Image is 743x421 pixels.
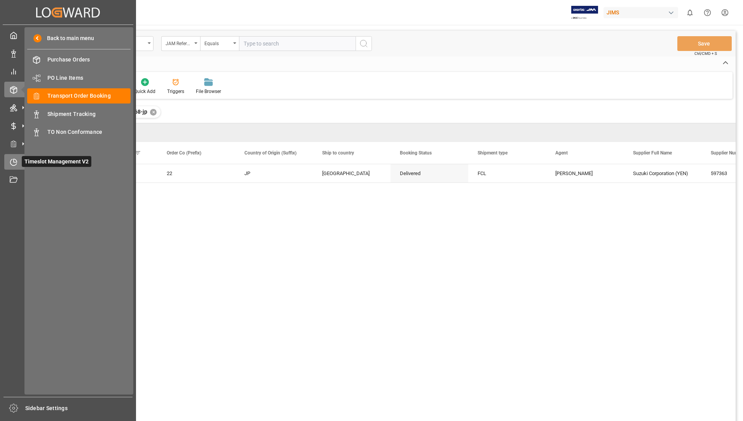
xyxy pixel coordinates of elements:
img: Exertis%20JAM%20-%20Email%20Logo.jpg_1722504956.jpg [571,6,598,19]
button: Help Center [699,4,716,21]
div: Suzuki Corporation (YEN) [624,164,701,182]
span: Timeslot Management V2 [22,156,91,167]
span: PO Line Items [47,74,131,82]
button: JIMS [603,5,681,20]
button: Save [677,36,732,51]
span: Agent [555,150,568,156]
div: Equals [204,38,231,47]
span: Booking Status [400,150,432,156]
div: [GEOGRAPHIC_DATA] [322,165,381,182]
div: JIMS [603,7,678,18]
span: Purchase Orders [47,56,131,64]
div: JAM Reference Number [166,38,192,47]
span: Country of Origin (Suffix) [244,150,297,156]
span: Ship to country [322,150,354,156]
a: Shipment Tracking [27,106,131,121]
span: Supplier Full Name [633,150,672,156]
div: FCL [478,165,537,182]
span: Back to main menu [42,34,94,42]
div: [PERSON_NAME] [555,165,614,182]
span: Sidebar Settings [25,404,133,412]
span: TO Non Conformance [47,128,131,136]
a: Document Management [4,172,132,188]
a: My Cockpit [4,28,132,43]
span: Order Co (Prefix) [167,150,201,156]
div: Delivered [400,165,459,182]
span: Shipment type [478,150,508,156]
div: JP [244,165,303,182]
a: Timeslot Management V2Timeslot Management V2 [4,154,132,169]
button: open menu [200,36,239,51]
button: show 0 new notifications [681,4,699,21]
a: PO Line Items [27,70,131,85]
a: TO Non Conformance [27,125,131,140]
div: Triggers [167,88,184,95]
button: open menu [161,36,200,51]
button: search button [356,36,372,51]
span: Shipment Tracking [47,110,131,118]
span: Ctrl/CMD + S [694,51,717,56]
div: File Browser [196,88,221,95]
input: Type to search [239,36,356,51]
div: ✕ [150,109,157,116]
div: Quick Add [134,88,155,95]
span: Transport Order Booking [47,92,131,100]
a: Purchase Orders [27,52,131,67]
div: 22 [167,165,226,182]
a: Data Management [4,46,132,61]
a: My Reports [4,64,132,79]
a: Transport Order Booking [27,88,131,103]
